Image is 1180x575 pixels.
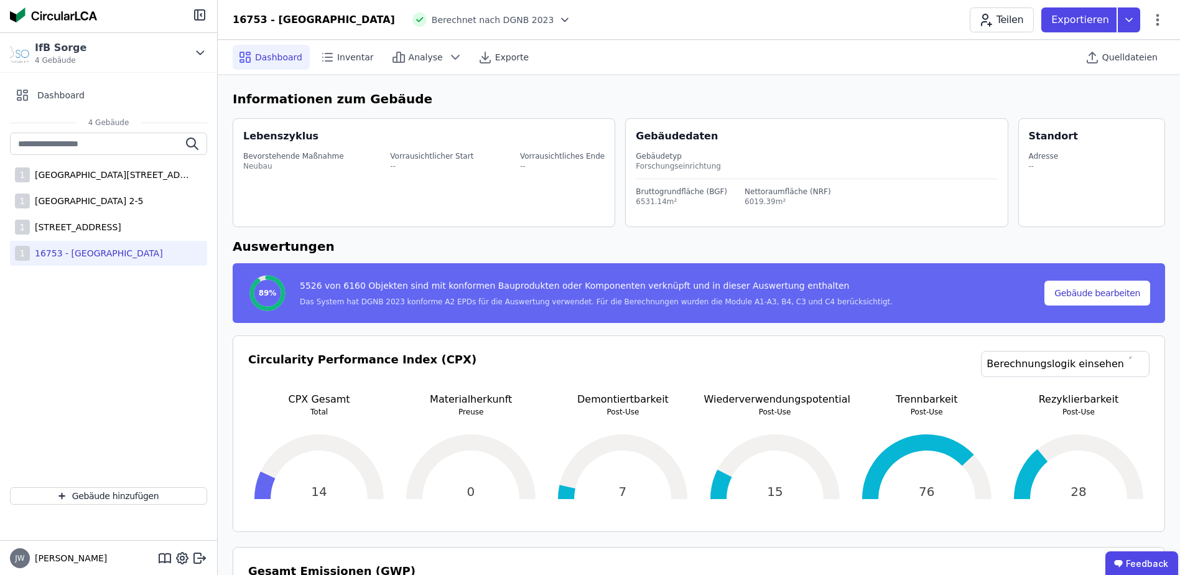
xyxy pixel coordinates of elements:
div: Standort [1029,129,1078,144]
div: 1 [15,246,30,261]
p: Post-Use [1008,407,1150,417]
div: Adresse [1029,151,1059,161]
div: Vorrausichtliches Ende [520,151,605,161]
p: Demontiertbarkeit [552,392,694,407]
div: -- [1029,161,1059,171]
div: Das System hat DGNB 2023 konforme A2 EPDs für die Auswertung verwendet. Für die Berechnungen wurd... [300,297,893,307]
div: -- [390,161,473,171]
button: Gebäude bearbeiten [1044,281,1150,306]
p: Total [248,407,390,417]
div: Lebenszyklus [243,129,318,144]
p: CPX Gesamt [248,392,390,407]
p: Trennbarkeit [856,392,998,407]
img: IfB Sorge [10,43,30,63]
div: [GEOGRAPHIC_DATA][STREET_ADDRESS] [30,169,192,181]
p: Wiederverwendungspotential [704,392,846,407]
p: Exportieren [1051,12,1112,27]
button: Gebäude hinzufügen [10,487,207,505]
div: Nettoraumfläche (NRF) [745,187,831,197]
div: Gebäudedaten [636,129,1007,144]
div: [STREET_ADDRESS] [30,221,121,233]
span: 4 Gebäude [76,118,142,128]
span: Dashboard [255,51,302,63]
a: Berechnungslogik einsehen [981,351,1150,377]
div: 16753 - [GEOGRAPHIC_DATA] [30,247,163,259]
div: 1 [15,220,30,235]
span: Inventar [337,51,374,63]
div: IfB Sorge [35,40,86,55]
div: 6531.14m² [636,197,727,207]
div: Bevorstehende Maßnahme [243,151,344,161]
p: Post-Use [856,407,998,417]
span: 4 Gebäude [35,55,86,65]
div: -- [520,161,605,171]
span: 89% [259,288,277,298]
p: Post-Use [552,407,694,417]
span: JW [15,554,24,562]
p: Materialherkunft [400,392,542,407]
div: 1 [15,167,30,182]
p: Post-Use [704,407,846,417]
div: 6019.39m² [745,197,831,207]
span: Exporte [495,51,529,63]
div: 1 [15,194,30,208]
p: Rezyklierbarkeit [1008,392,1150,407]
div: 16753 - [GEOGRAPHIC_DATA] [233,12,395,27]
span: Dashboard [37,89,85,101]
span: Berechnet nach DGNB 2023 [432,14,554,26]
h6: Auswertungen [233,237,1165,256]
h6: Informationen zum Gebäude [233,90,1165,108]
div: Forschungseinrichtung [636,161,997,171]
p: Preuse [400,407,542,417]
div: Bruttogrundfläche (BGF) [636,187,727,197]
div: 5526 von 6160 Objekten sind mit konformen Bauprodukten oder Komponenten verknüpft und in dieser A... [300,279,893,297]
img: Concular [10,7,97,22]
div: Vorrausichtlicher Start [390,151,473,161]
span: Quelldateien [1102,51,1158,63]
div: [GEOGRAPHIC_DATA] 2-5 [30,195,143,207]
h3: Circularity Performance Index (CPX) [248,351,476,392]
div: Neubau [243,161,344,171]
span: [PERSON_NAME] [30,552,107,564]
button: Teilen [970,7,1034,32]
span: Analyse [409,51,443,63]
div: Gebäudetyp [636,151,997,161]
